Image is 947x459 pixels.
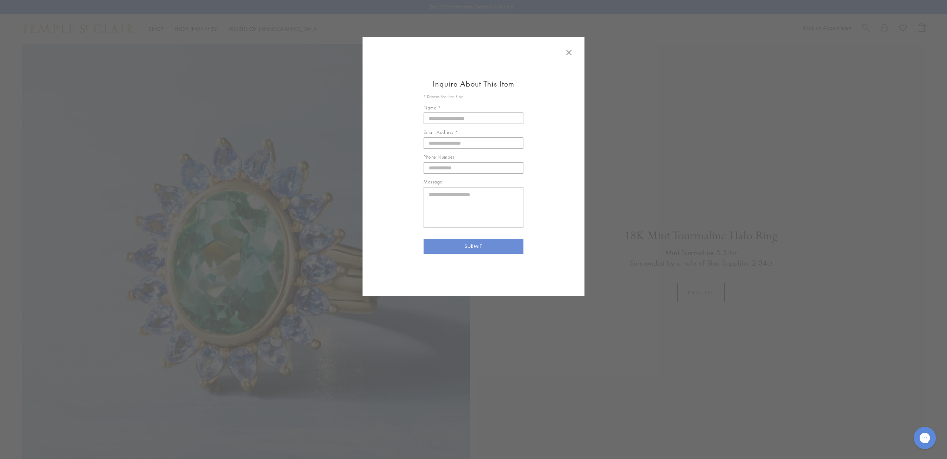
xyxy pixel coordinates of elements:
[374,79,573,88] h1: Inquire About This Item
[910,424,940,452] iframe: Gorgias live chat messenger
[424,178,523,186] label: Message
[424,239,523,254] button: SUBMIT
[424,104,523,112] label: Name *
[424,129,523,136] label: Email Address *
[424,94,523,100] p: * Denotes Required Field
[424,153,523,161] label: Phone Number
